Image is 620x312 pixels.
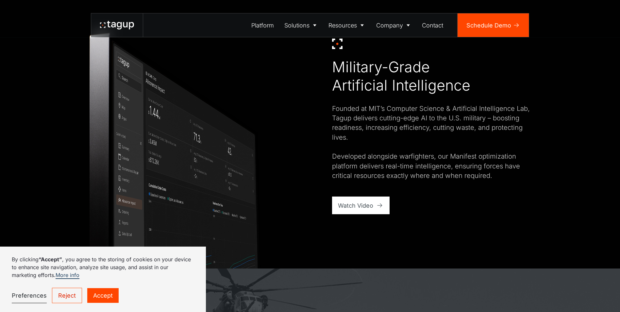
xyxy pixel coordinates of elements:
a: Platform [246,13,279,37]
a: Reject [52,288,82,303]
p: By clicking , you agree to the storing of cookies on your device to enhance site navigation, anal... [12,255,194,279]
div: Schedule Demo [466,21,511,30]
div: Founded at MIT’s Computer Science & Artificial Intelligence Lab, Tagup delivers cutting-edge AI t... [332,104,531,181]
div: Contact [422,21,443,30]
a: Schedule Demo [458,13,529,37]
a: Contact [417,13,449,37]
div: Solutions [284,21,310,30]
a: Solutions [279,13,324,37]
a: Company [371,13,417,37]
a: Resources [324,13,371,37]
a: Accept [87,288,119,303]
strong: “Accept” [39,256,62,263]
div: Company [376,21,403,30]
div: Watch Video [338,201,373,210]
div: Resources [328,21,357,30]
a: More info [56,272,79,279]
div: Platform [251,21,274,30]
a: Preferences [12,288,47,303]
div: Military-Grade Artificial Intelligence [332,58,470,95]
